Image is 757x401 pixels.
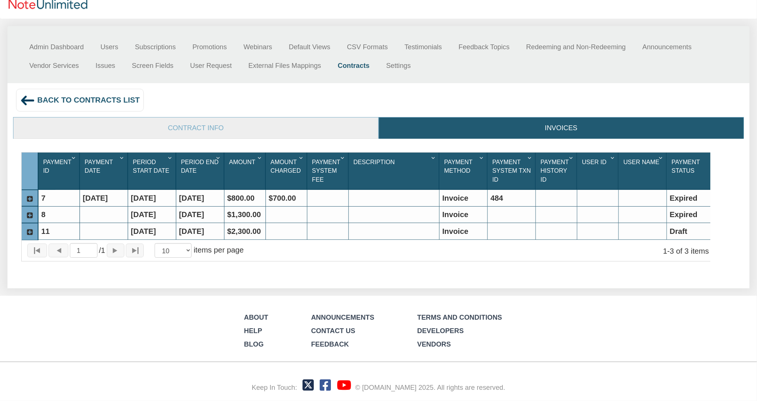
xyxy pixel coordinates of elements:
[672,159,700,174] span: Payment Status
[582,159,607,165] span: User Id
[351,155,439,169] div: Description Sort None
[429,153,438,162] div: Column Menu
[181,159,219,174] span: Period End Date
[450,38,518,56] a: Feedback Topics
[226,155,265,177] div: Amount Sort None
[297,153,306,162] div: Column Menu
[13,118,378,139] a: Contract Info
[541,159,569,182] span: Payment History Id
[378,56,419,75] a: Settings
[229,159,255,165] span: Amount
[43,159,72,174] span: Payment Id
[280,38,339,56] a: Default Views
[396,38,450,56] a: Testimonials
[69,153,79,162] div: Column Menu
[311,340,349,348] a: Feedback
[417,313,502,321] a: Terms and Conditions
[38,207,80,223] div: 8
[214,153,223,162] div: Column Menu
[240,56,329,75] a: External Files Mappings
[130,155,176,186] div: Sort None
[354,159,395,165] span: Description
[128,207,176,223] div: [DATE]
[224,207,266,223] div: $1,300.00
[312,159,341,182] span: Payment System Fee
[518,38,634,56] a: Redeeming and Non-Redeeming
[351,155,439,169] div: Sort None
[538,155,577,187] div: Sort None
[226,155,265,177] div: Sort None
[184,38,235,56] a: Promotions
[669,155,715,178] div: Sort None
[477,153,487,162] div: Column Menu
[490,155,535,187] div: Payment System Txn Id Sort None
[38,223,80,239] div: 11
[27,244,47,257] button: Page to first
[128,190,176,206] div: [DATE]
[538,155,577,187] div: Payment History Id Sort None
[176,207,224,223] div: [DATE]
[166,153,175,162] div: Column Menu
[621,155,666,177] div: Sort None
[490,155,535,187] div: Sort None
[128,223,176,239] div: [DATE]
[667,190,715,206] div: Expired
[92,38,127,56] a: Users
[657,153,666,162] div: Column Menu
[244,327,262,335] a: Help
[255,153,265,162] div: Column Menu
[194,246,244,254] span: items per page
[126,244,144,257] button: Page to last
[49,244,68,257] button: Page back
[669,155,715,178] div: Payment Status Sort None
[70,243,97,258] input: Selected page
[493,159,531,182] span: Payment System Txn Id
[309,155,348,187] div: Payment System Fee Sort None
[667,207,715,223] div: Expired
[417,340,451,348] a: Vendors
[441,155,487,178] div: Payment Method Sort None
[20,93,35,108] img: back_arrow_left_icon.svg
[266,190,307,206] div: $700.00
[176,190,224,206] div: [DATE]
[37,96,140,104] span: Back to contracts list
[40,155,79,178] div: Sort None
[85,159,113,174] span: Payment Date
[268,155,307,186] div: Sort None
[338,153,348,162] div: Column Menu
[127,38,184,56] a: Subscriptions
[224,190,266,206] div: $800.00
[244,313,268,321] a: About
[38,190,80,206] div: 7
[271,159,301,174] span: Amount Charged
[311,313,374,321] a: Announcements
[178,155,224,178] div: Sort None
[634,38,700,56] a: Announcements
[178,155,224,178] div: Period End Date Sort None
[309,155,348,187] div: Sort None
[82,155,127,178] div: Sort None
[444,159,473,174] span: Payment Method
[621,155,666,177] div: User Name Sort None
[182,56,240,75] a: User Request
[441,155,487,178] div: Sort None
[667,247,670,255] abbr: through
[40,155,79,178] div: Payment Id Sort None
[339,38,396,56] a: CSV Formats
[87,56,124,75] a: Issues
[21,56,87,75] a: Vendor Services
[379,118,744,138] a: Invoices
[417,327,464,335] a: Developers
[624,159,660,165] span: User Name
[525,153,535,162] div: Column Menu
[118,153,127,162] div: Column Menu
[99,245,105,256] span: 1
[567,153,576,162] div: Column Menu
[82,155,127,178] div: Payment Date Sort None
[235,38,280,56] a: Webinars
[124,56,182,75] a: Screen Fields
[440,207,487,223] div: Invoice
[130,155,176,186] div: Period Start Date Sort None
[667,223,715,239] div: Draft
